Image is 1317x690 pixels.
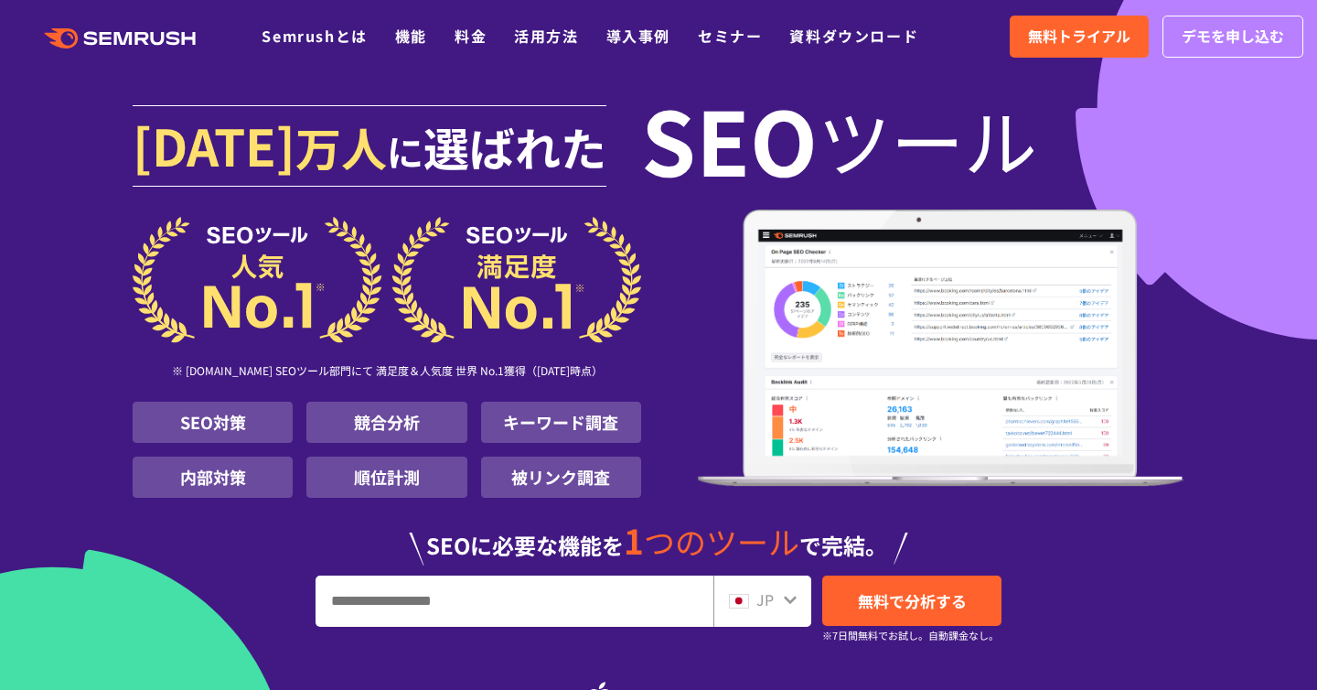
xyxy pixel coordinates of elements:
a: 機能 [395,25,427,47]
span: デモを申し込む [1182,25,1284,49]
span: JP [756,588,774,610]
a: 料金 [455,25,487,47]
span: SEO [641,102,818,176]
li: 順位計測 [306,457,466,498]
li: 競合分析 [306,402,466,443]
span: 選ばれた [423,113,606,179]
li: 被リンク調査 [481,457,641,498]
a: Semrushとは [262,25,367,47]
span: つのツール [644,519,799,564]
li: キーワード調査 [481,402,641,443]
a: 活用方法 [514,25,578,47]
span: 無料で分析する [858,589,967,612]
li: SEO対策 [133,402,293,443]
small: ※7日間無料でお試し。自動課金なし。 [822,627,999,644]
span: ツール [818,102,1037,176]
a: 導入事例 [606,25,670,47]
div: SEOに必要な機能を [133,505,1184,566]
span: 1 [624,515,644,565]
span: [DATE] [133,108,295,181]
input: URL、キーワードを入力してください [316,577,712,626]
a: 無料で分析する [822,576,1001,626]
span: 無料トライアル [1028,25,1130,49]
a: 無料トライアル [1010,16,1149,58]
span: に [387,124,423,178]
a: 資料ダウンロード [789,25,918,47]
div: ※ [DOMAIN_NAME] SEOツール部門にて 満足度＆人気度 世界 No.1獲得（[DATE]時点） [133,343,641,402]
span: で完結。 [799,529,887,561]
li: 内部対策 [133,457,293,498]
span: 万人 [295,113,387,179]
a: デモを申し込む [1162,16,1303,58]
a: セミナー [698,25,762,47]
